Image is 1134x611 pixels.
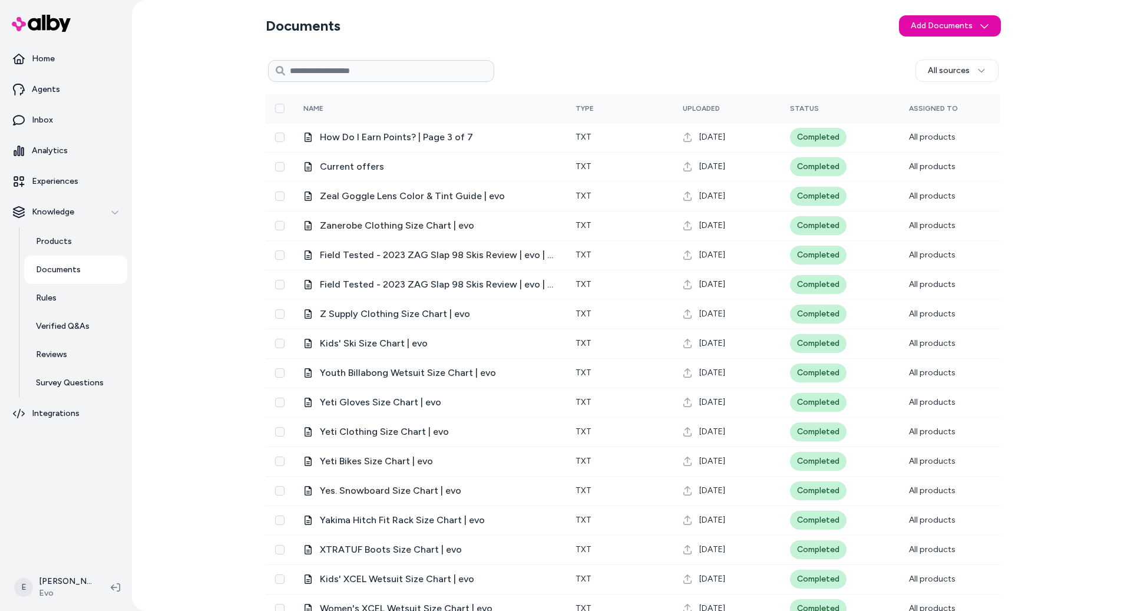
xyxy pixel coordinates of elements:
[303,425,557,439] div: Yeti Clothing Size Chart | evo.txt
[32,408,80,420] p: Integrations
[790,481,847,500] div: Completed
[790,275,847,294] div: Completed
[32,84,60,95] p: Agents
[275,368,285,378] button: Select row
[790,540,847,559] div: Completed
[909,544,956,554] span: All products
[699,544,725,556] span: [DATE]
[303,366,557,380] div: Youth Billabong Wetsuit Size Chart | evo.txt
[699,131,725,143] span: [DATE]
[790,216,847,235] div: Completed
[5,106,127,134] a: Inbox
[24,256,127,284] a: Documents
[5,198,127,226] button: Knowledge
[275,104,285,113] button: Select all
[909,486,956,496] span: All products
[32,206,74,218] p: Knowledge
[39,587,92,599] span: Evo
[303,395,557,409] div: Yeti Gloves Size Chart | evo.txt
[320,307,557,321] span: Z Supply Clothing Size Chart | evo
[303,484,557,498] div: Yes. Snowboard Size Chart | evo.txt
[576,220,591,230] span: txt
[303,454,557,468] div: Yeti Bikes Size Chart | evo.txt
[275,339,285,348] button: Select row
[266,16,340,35] h2: Documents
[699,397,725,408] span: [DATE]
[36,377,104,389] p: Survey Questions
[320,543,557,557] span: XTRATUF Boots Size Chart | evo
[303,189,557,203] div: Zeal Goggle Lens Color & Tint Guide | evo.txt
[320,189,557,203] span: Zeal Goggle Lens Color & Tint Guide | evo
[699,308,725,320] span: [DATE]
[909,368,956,378] span: All products
[303,543,557,557] div: XTRATUF Boots Size Chart | evo.txt
[39,576,92,587] p: [PERSON_NAME]
[909,397,956,407] span: All products
[24,341,127,369] a: Reviews
[576,132,591,142] span: txt
[790,334,847,353] div: Completed
[909,338,956,348] span: All products
[699,190,725,202] span: [DATE]
[320,484,557,498] span: Yes. Snowboard Size Chart | evo
[275,457,285,466] button: Select row
[275,574,285,584] button: Select row
[576,427,591,437] span: txt
[790,305,847,323] div: Completed
[576,456,591,466] span: txt
[32,176,78,187] p: Experiences
[320,395,557,409] span: Yeti Gloves Size Chart | evo
[576,104,594,113] span: Type
[909,132,956,142] span: All products
[24,312,127,341] a: Verified Q&As
[909,574,956,584] span: All products
[790,570,847,589] div: Completed
[320,160,557,174] span: Current offers
[5,137,127,165] a: Analytics
[576,279,591,289] span: txt
[699,426,725,438] span: [DATE]
[320,513,557,527] span: Yakima Hitch Fit Rack Size Chart | evo
[303,572,557,586] div: Kids' XCEL Wetsuit Size Chart | evo.txt
[303,104,392,113] div: Name
[7,569,101,606] button: E[PERSON_NAME]Evo
[320,130,557,144] span: How Do I Earn Points? | Page 3 of 7
[790,422,847,441] div: Completed
[36,236,72,247] p: Products
[275,545,285,554] button: Select row
[36,349,67,361] p: Reviews
[790,187,847,206] div: Completed
[909,220,956,230] span: All products
[275,398,285,407] button: Select row
[576,544,591,554] span: txt
[909,279,956,289] span: All products
[790,364,847,382] div: Completed
[790,246,847,265] div: Completed
[320,454,557,468] span: Yeti Bikes Size Chart | evo
[275,162,285,171] button: Select row
[576,161,591,171] span: txt
[275,191,285,201] button: Select row
[699,367,725,379] span: [DATE]
[683,104,720,113] span: Uploaded
[303,513,557,527] div: Yakima Hitch Fit Rack Size Chart | evo.txt
[576,486,591,496] span: txt
[576,191,591,201] span: txt
[320,278,557,292] span: Field Tested - 2023 ZAG Slap 98 Skis Review | evo | Page 1 of 2
[32,53,55,65] p: Home
[576,397,591,407] span: txt
[899,15,1001,37] button: Add Documents
[576,574,591,584] span: txt
[275,516,285,525] button: Select row
[699,220,725,232] span: [DATE]
[790,157,847,176] div: Completed
[909,309,956,319] span: All products
[320,219,557,233] span: Zanerobe Clothing Size Chart | evo
[699,573,725,585] span: [DATE]
[275,221,285,230] button: Select row
[320,336,557,351] span: Kids' Ski Size Chart | evo
[790,511,847,530] div: Completed
[303,130,557,144] div: How Do I Earn Points? | Page 3 of 7.txt
[699,514,725,526] span: [DATE]
[699,279,725,290] span: [DATE]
